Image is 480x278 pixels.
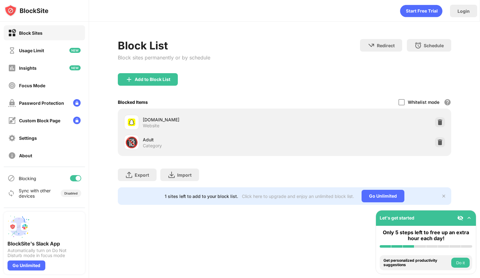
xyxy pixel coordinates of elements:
[143,143,162,149] div: Category
[143,123,159,129] div: Website
[8,64,16,72] img: insights-off.svg
[165,194,238,199] div: 1 sites left to add to your block list.
[451,258,470,268] button: Do it
[7,260,45,270] div: Go Unlimited
[128,119,135,126] img: favicons
[73,117,81,124] img: lock-menu.svg
[19,100,64,106] div: Password Protection
[19,188,51,199] div: Sync with other devices
[383,258,450,267] div: Get personalized productivity suggestions
[424,43,444,48] div: Schedule
[118,54,210,61] div: Block sites permanently or by schedule
[8,82,16,89] img: focus-off.svg
[69,65,81,70] img: new-icon.svg
[69,48,81,53] img: new-icon.svg
[457,8,470,14] div: Login
[177,172,192,178] div: Import
[135,172,149,178] div: Export
[19,30,42,36] div: Block Sites
[377,43,395,48] div: Redirect
[143,116,284,123] div: [DOMAIN_NAME]
[143,136,284,143] div: Adult
[7,215,30,238] img: push-slack.svg
[19,176,36,181] div: Blocking
[19,65,37,71] div: Insights
[7,240,81,247] div: BlockSite's Slack App
[19,118,60,123] div: Custom Block Page
[380,215,414,220] div: Let's get started
[7,190,15,197] img: sync-icon.svg
[8,134,16,142] img: settings-off.svg
[19,48,44,53] div: Usage Limit
[8,99,16,107] img: password-protection-off.svg
[8,152,16,159] img: about-off.svg
[466,215,472,221] img: omni-setup-toggle.svg
[125,136,138,149] div: 🔞
[362,190,404,202] div: Go Unlimited
[380,230,472,241] div: Only 5 steps left to free up an extra hour each day!
[8,47,16,54] img: time-usage-off.svg
[135,77,170,82] div: Add to Block List
[19,83,45,88] div: Focus Mode
[19,135,37,141] div: Settings
[7,174,15,182] img: blocking-icon.svg
[118,39,210,52] div: Block List
[8,117,16,124] img: customize-block-page-off.svg
[457,215,463,221] img: eye-not-visible.svg
[242,194,354,199] div: Click here to upgrade and enjoy an unlimited block list.
[118,99,148,105] div: Blocked Items
[4,4,48,17] img: logo-blocksite.svg
[400,5,442,17] div: animation
[19,153,32,158] div: About
[7,248,81,258] div: Automatically turn on Do Not Disturb mode in focus mode
[441,194,446,199] img: x-button.svg
[64,191,77,195] div: Disabled
[73,99,81,107] img: lock-menu.svg
[8,29,16,37] img: block-on.svg
[408,99,439,105] div: Whitelist mode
